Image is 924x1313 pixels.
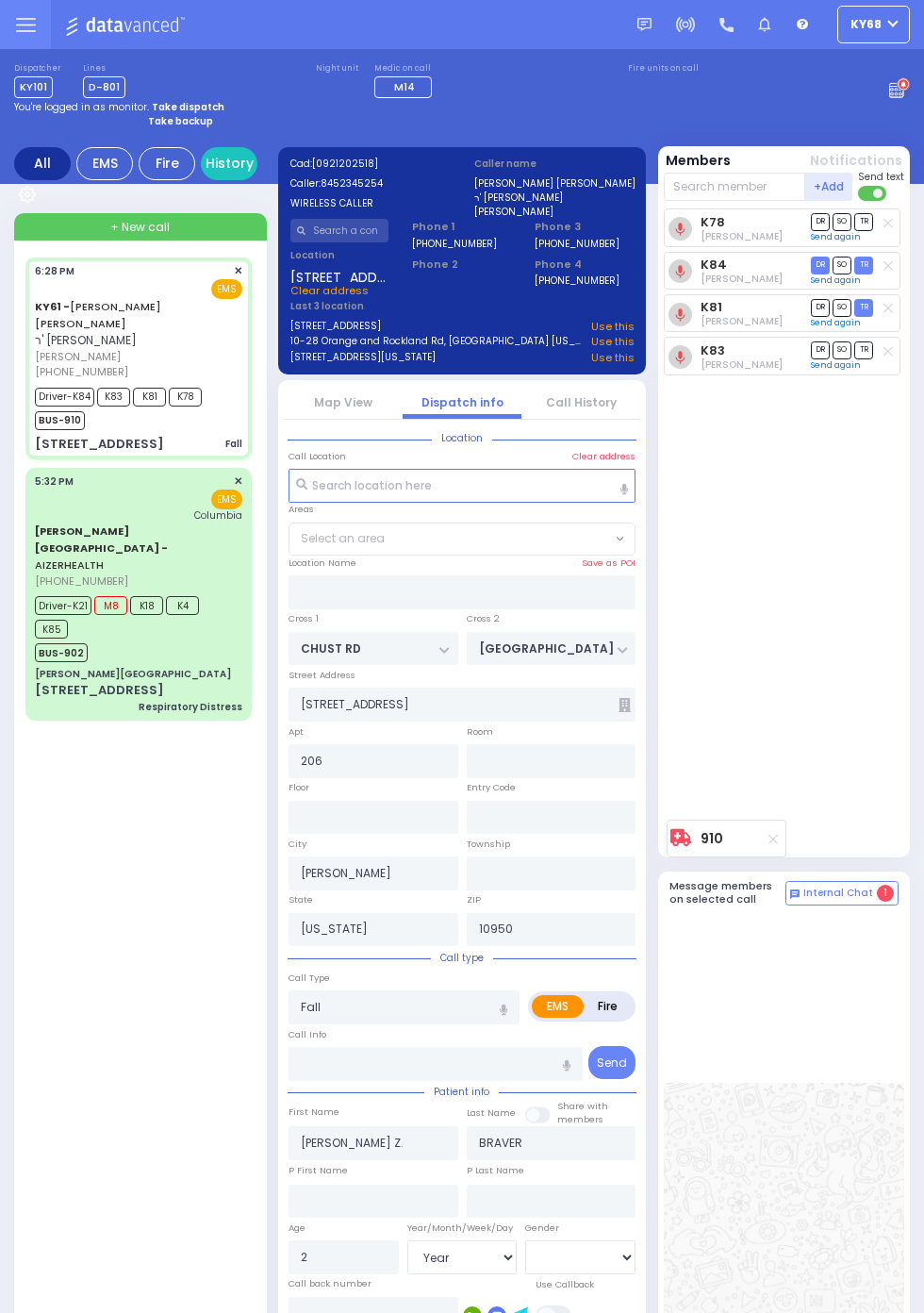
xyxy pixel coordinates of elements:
[14,76,53,98] span: KY101
[289,1164,348,1177] label: P First Name
[35,299,70,314] span: KY61 -
[474,157,635,171] label: Caller name
[290,176,451,191] label: Caller:
[289,893,313,906] label: State
[785,881,899,906] button: Internal Chat 1
[289,469,635,503] input: Search location here
[701,343,725,357] a: K83
[669,880,786,905] h5: Message members on selected call
[289,1028,326,1041] label: Call Info
[837,6,910,43] button: ky68
[557,1113,603,1125] span: members
[701,314,783,328] span: Berish Mertz
[432,431,492,445] span: Location
[234,263,242,279] span: ✕
[474,191,635,205] label: ר' [PERSON_NAME]
[833,341,851,359] span: SO
[833,213,851,231] span: SO
[467,1164,524,1177] label: P Last Name
[290,219,389,242] input: Search a contact
[701,300,722,314] a: K81
[35,620,68,639] span: K85
[701,832,723,846] a: 910
[833,257,851,274] span: SO
[701,229,783,243] span: Chaim Brach
[474,176,635,191] label: [PERSON_NAME] [PERSON_NAME]
[424,1085,499,1099] span: Patient info
[201,147,257,180] a: History
[664,173,806,201] input: Search member
[811,299,830,317] span: DR
[35,681,164,700] div: [STREET_ADDRESS]
[810,151,902,171] button: Notifications
[811,274,861,286] a: Send again
[97,388,130,407] span: K83
[535,219,634,235] span: Phone 3
[35,332,137,348] span: ר' [PERSON_NAME]
[94,596,127,615] span: M8
[152,100,224,114] strong: Take dispatch
[290,157,451,171] label: Cad:
[35,364,128,379] span: [PHONE_NUMBER]
[412,237,497,251] label: [PHONE_NUMBER]
[234,474,242,490] span: ✕
[811,359,861,371] a: Send again
[854,257,873,274] span: TR
[854,213,873,231] span: TR
[289,1277,371,1290] label: Call back number
[421,394,503,410] a: Dispatch info
[811,341,830,359] span: DR
[194,508,242,523] span: Columbia
[301,530,385,547] span: Select an area
[290,350,436,366] a: [STREET_ADDRESS][US_STATE]
[811,257,830,274] span: DR
[290,268,389,283] span: [STREET_ADDRESS]
[582,557,635,570] label: Save as POI
[701,215,725,229] a: K78
[289,1105,339,1119] label: First Name
[14,100,149,114] span: You're logged in as monitor.
[289,612,319,625] label: Cross 1
[35,596,91,615] span: Driver-K21
[701,258,727,272] a: K84
[854,341,873,359] span: TR
[290,248,389,262] label: Location
[546,394,617,410] a: Call History
[805,173,852,201] button: +Add
[412,219,511,235] span: Phone 1
[583,995,633,1018] label: Fire
[628,63,699,75] label: Fire units on call
[289,781,309,794] label: Floor
[474,205,635,219] label: [PERSON_NAME]
[532,995,584,1018] label: EMS
[130,596,163,615] span: K18
[166,596,199,615] span: K4
[811,213,830,231] span: DR
[467,612,500,625] label: Cross 2
[289,725,304,739] label: Apt
[588,1046,635,1079] button: Send
[289,557,356,570] label: Location Name
[535,237,619,251] label: [PHONE_NUMBER]
[35,349,237,365] span: [PERSON_NAME]
[133,388,166,407] span: K81
[467,781,516,794] label: Entry Code
[619,698,631,712] span: Other building occupants
[289,669,355,682] label: Street Address
[35,643,88,662] span: BUS-902
[110,219,170,236] span: + New call
[850,16,882,33] span: ky68
[83,76,125,98] span: D-801
[790,889,800,899] img: comment-alt.png
[14,147,71,180] div: All
[148,114,213,128] strong: Take backup
[290,299,463,313] label: Last 3 location
[535,257,634,273] span: Phone 4
[83,63,125,75] label: Lines
[854,299,873,317] span: TR
[591,319,635,335] a: Use this
[877,885,894,902] span: 1
[289,1222,305,1235] label: Age
[314,394,372,410] a: Map View
[290,196,451,210] label: WIRELESS CALLER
